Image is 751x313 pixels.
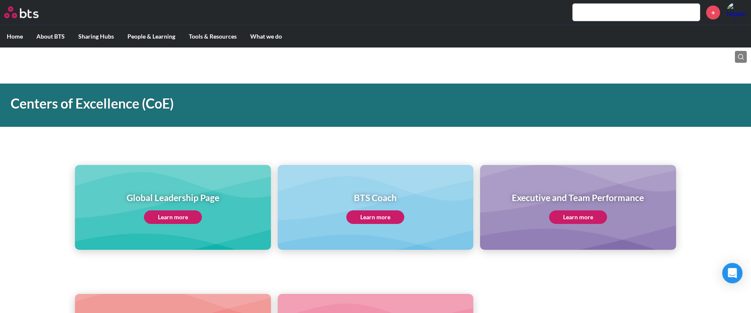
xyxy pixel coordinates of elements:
label: What we do [243,25,289,48]
div: Open Intercom Messenger [722,263,743,283]
label: Sharing Hubs [72,25,121,48]
label: Tools & Resources [182,25,243,48]
a: Profile [726,2,747,22]
h1: Executive and Team Performance [512,191,644,204]
h1: Centers of Excellence (CoE) [11,94,522,113]
a: Learn more [144,210,202,224]
img: Nipatra Tangpojthavepol [726,2,747,22]
h1: BTS Coach [346,191,404,204]
a: Learn more [549,210,607,224]
a: Learn more [346,210,404,224]
label: About BTS [30,25,72,48]
img: BTS Logo [4,6,39,18]
a: + [706,6,720,20]
a: Go home [4,6,54,18]
h1: Global Leadership Page [127,191,219,204]
label: People & Learning [121,25,182,48]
